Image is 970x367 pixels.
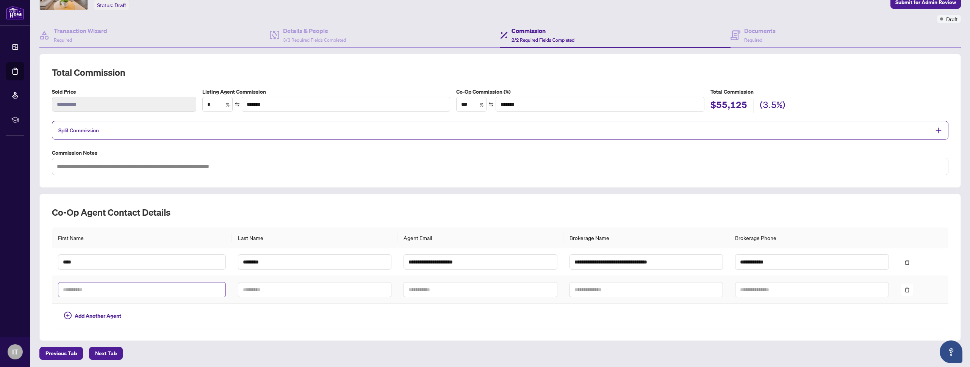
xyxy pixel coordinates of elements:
span: plus [935,127,942,134]
span: delete [904,260,910,265]
span: delete [904,287,910,293]
span: 2/2 Required Fields Completed [512,37,574,43]
span: Add Another Agent [75,312,121,320]
th: Brokerage Name [563,227,729,248]
button: Add Another Agent [58,310,127,322]
th: Brokerage Phone [729,227,895,248]
h2: $55,125 [710,99,747,113]
button: Next Tab [89,347,123,360]
button: Open asap [940,340,962,363]
th: Last Name [232,227,397,248]
span: Draft [946,15,958,23]
span: plus-circle [64,312,72,319]
h4: Details & People [283,26,346,35]
span: Required [54,37,72,43]
th: First Name [52,227,232,248]
h2: (3.5%) [760,99,785,113]
img: logo [6,6,24,20]
h4: Commission [512,26,574,35]
span: Split Commission [58,127,99,134]
label: Listing Agent Commission [202,88,450,96]
th: Agent Email [397,227,563,248]
label: Sold Price [52,88,196,96]
span: Previous Tab [45,347,77,359]
h4: Documents [744,26,776,35]
span: IT [12,347,18,357]
span: swap [488,102,494,107]
h2: Co-op Agent Contact Details [52,206,948,218]
span: 3/3 Required Fields Completed [283,37,346,43]
label: Co-Op Commission (%) [456,88,704,96]
button: Previous Tab [39,347,83,360]
h4: Transaction Wizard [54,26,107,35]
span: swap [235,102,240,107]
label: Commission Notes [52,149,948,157]
span: Required [744,37,762,43]
h2: Total Commission [52,66,948,78]
h5: Total Commission [710,88,948,96]
span: Draft [114,2,126,9]
div: Split Commission [52,121,948,140]
span: Next Tab [95,347,117,359]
